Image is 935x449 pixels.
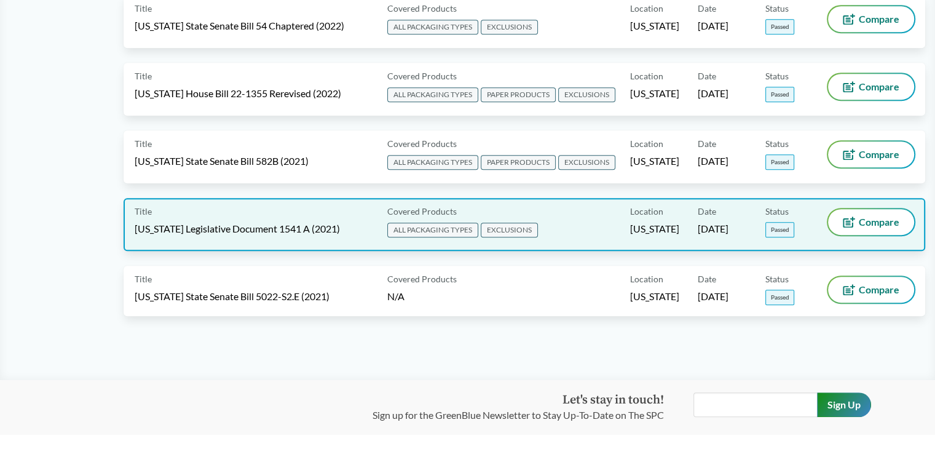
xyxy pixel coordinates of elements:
span: ALL PACKAGING TYPES [387,223,478,237]
span: PAPER PRODUCTS [481,87,556,102]
span: Location [630,272,663,285]
span: [DATE] [698,290,728,303]
span: Date [698,205,716,218]
span: Covered Products [387,2,457,15]
span: Compare [859,149,899,159]
span: Location [630,2,663,15]
span: EXCLUSIONS [558,87,615,102]
span: Title [135,272,152,285]
span: Status [765,137,789,150]
span: [US_STATE] Legislative Document 1541 A (2021) [135,222,340,236]
span: Location [630,137,663,150]
span: Status [765,70,789,82]
span: Covered Products [387,70,457,82]
span: [US_STATE] [630,290,679,303]
button: Compare [828,6,914,32]
button: Compare [828,209,914,235]
span: Title [135,137,152,150]
span: Date [698,2,716,15]
span: N/A [387,290,404,302]
span: Passed [765,19,794,34]
button: Compare [828,74,914,100]
span: [DATE] [698,19,728,33]
span: Passed [765,222,794,237]
span: Compare [859,285,899,295]
span: [US_STATE] House Bill 22-1355 Rerevised (2022) [135,87,341,100]
span: [DATE] [698,222,728,236]
span: PAPER PRODUCTS [481,155,556,170]
span: EXCLUSIONS [481,223,538,237]
span: [US_STATE] [630,222,679,236]
span: [US_STATE] [630,87,679,100]
span: Title [135,2,152,15]
span: Passed [765,154,794,170]
strong: Let's stay in touch! [562,392,664,408]
span: Status [765,2,789,15]
span: ALL PACKAGING TYPES [387,20,478,34]
span: EXCLUSIONS [481,20,538,34]
span: Title [135,70,152,82]
span: [US_STATE] State Senate Bill 5022-S2.E (2021) [135,290,329,303]
span: Covered Products [387,205,457,218]
span: [DATE] [698,154,728,168]
span: Compare [859,14,899,24]
span: Compare [859,82,899,92]
span: Covered Products [387,137,457,150]
span: [DATE] [698,87,728,100]
span: Passed [765,87,794,102]
span: Title [135,205,152,218]
span: [US_STATE] State Senate Bill 582B (2021) [135,154,309,168]
span: Covered Products [387,272,457,285]
span: EXCLUSIONS [558,155,615,170]
button: Compare [828,141,914,167]
span: Date [698,272,716,285]
span: Location [630,205,663,218]
span: Status [765,272,789,285]
span: Compare [859,217,899,227]
span: ALL PACKAGING TYPES [387,155,478,170]
span: Status [765,205,789,218]
span: Passed [765,290,794,305]
span: Date [698,70,716,82]
span: Date [698,137,716,150]
span: Location [630,70,663,82]
span: [US_STATE] [630,19,679,33]
span: ALL PACKAGING TYPES [387,87,478,102]
span: [US_STATE] State Senate Bill 54 Chaptered (2022) [135,19,344,33]
input: Sign Up [817,392,871,417]
button: Compare [828,277,914,303]
p: Sign up for the GreenBlue Newsletter to Stay Up-To-Date on The SPC [373,408,664,423]
span: [US_STATE] [630,154,679,168]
